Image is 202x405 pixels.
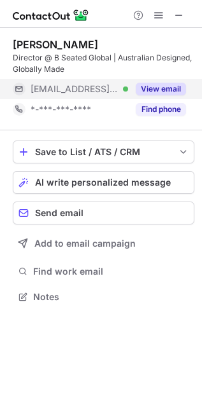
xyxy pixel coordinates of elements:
[13,171,194,194] button: AI write personalized message
[13,202,194,224] button: Send email
[35,208,83,218] span: Send email
[35,177,171,188] span: AI write personalized message
[34,238,136,249] span: Add to email campaign
[13,38,98,51] div: [PERSON_NAME]
[13,263,194,280] button: Find work email
[136,103,186,116] button: Reveal Button
[13,52,194,75] div: Director @ B Seated Global | Australian Designed, Globally Made
[13,141,194,163] button: save-profile-one-click
[13,8,89,23] img: ContactOut v5.3.10
[31,83,119,95] span: [EMAIL_ADDRESS][DOMAIN_NAME]
[33,291,189,303] span: Notes
[13,288,194,306] button: Notes
[136,83,186,95] button: Reveal Button
[33,266,189,277] span: Find work email
[13,232,194,255] button: Add to email campaign
[35,147,172,157] div: Save to List / ATS / CRM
